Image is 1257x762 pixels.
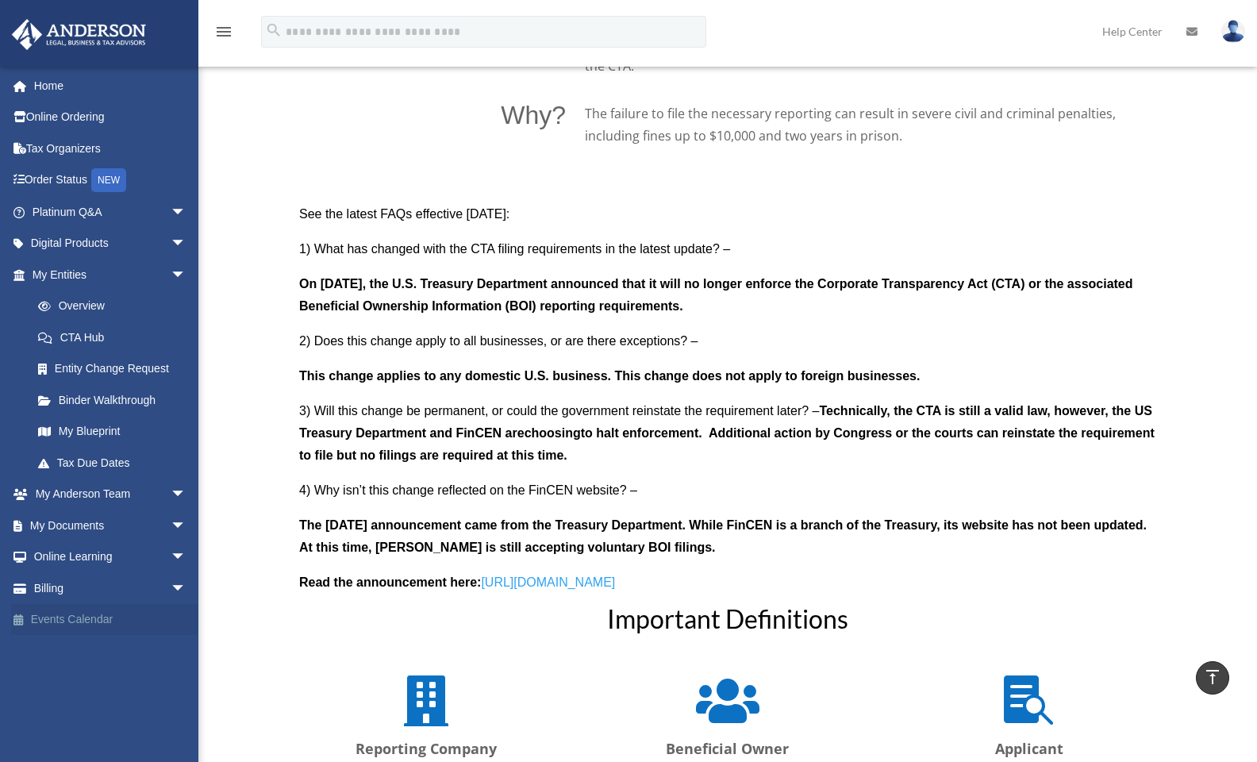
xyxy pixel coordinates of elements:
[299,242,730,256] span: 1) What has changed with the CTA filing requirements in the latest update? –
[171,541,202,574] span: arrow_drop_down
[171,479,202,511] span: arrow_drop_down
[299,575,481,589] b: Read the announcement here:
[22,416,210,448] a: My Blueprint
[404,675,448,726] span: 
[585,102,1156,147] p: The failure to file the necessary reporting can result in severe civil and criminal penalties, in...
[214,22,233,41] i: menu
[22,321,202,353] a: CTA Hub
[171,510,202,542] span: arrow_drop_down
[299,737,553,762] p: Reporting Company
[11,102,210,133] a: Online Ordering
[299,426,1155,462] b: to halt enforcement. Additional action by Congress or the courts can reinstate the requirement to...
[481,575,615,597] a: [URL][DOMAIN_NAME]
[299,404,819,418] span: 3) Will this change be permanent, or could the government reinstate the requirement later? –
[171,228,202,260] span: arrow_drop_down
[11,479,210,510] a: My Anderson Teamarrow_drop_down
[299,483,637,497] span: 4) Why isn’t this change reflected on the FinCEN website? –
[299,518,1147,554] b: The [DATE] announcement came from the Treasury Department. While FinCEN is a branch of the Treasu...
[11,70,210,102] a: Home
[11,196,210,228] a: Platinum Q&Aarrow_drop_down
[11,604,210,636] a: Events Calendar
[299,277,1133,313] b: On [DATE], the U.S. Treasury Department announced that it will no longer enforce the Corporate Tr...
[11,541,210,573] a: Online Learningarrow_drop_down
[11,164,210,197] a: Order StatusNEW
[299,369,920,383] b: This change applies to any domestic U.S. business. This change does not apply to foreign businesses.
[171,259,202,291] span: arrow_drop_down
[265,21,283,39] i: search
[299,207,509,221] span: See the latest FAQs effective [DATE]:
[607,603,848,634] span: Important Definitions
[22,291,210,322] a: Overview
[11,510,210,541] a: My Documentsarrow_drop_down
[299,334,698,348] span: 2) Does this change apply to all businesses, or are there exceptions? –
[1203,668,1222,687] i: vertical_align_top
[525,426,581,440] b: choosing
[1221,20,1245,43] img: User Pic
[1004,675,1055,726] span: 
[22,447,210,479] a: Tax Due Dates
[1196,661,1229,695] a: vertical_align_top
[171,572,202,605] span: arrow_drop_down
[214,28,233,41] a: menu
[696,675,759,726] span: 
[601,737,855,762] p: Beneficial Owner
[11,259,210,291] a: My Entitiesarrow_drop_down
[11,228,210,260] a: Digital Productsarrow_drop_down
[299,404,1152,440] b: Technically, the CTA is still a valid law, however, the US Treasury Department and FinCEN are
[7,19,151,50] img: Anderson Advisors Platinum Portal
[11,133,210,164] a: Tax Organizers
[22,384,210,416] a: Binder Walkthrough
[501,102,566,128] p: Why?
[91,168,126,192] div: NEW
[11,572,210,604] a: Billingarrow_drop_down
[22,353,210,385] a: Entity Change Request
[902,737,1156,762] p: Applicant
[171,196,202,229] span: arrow_drop_down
